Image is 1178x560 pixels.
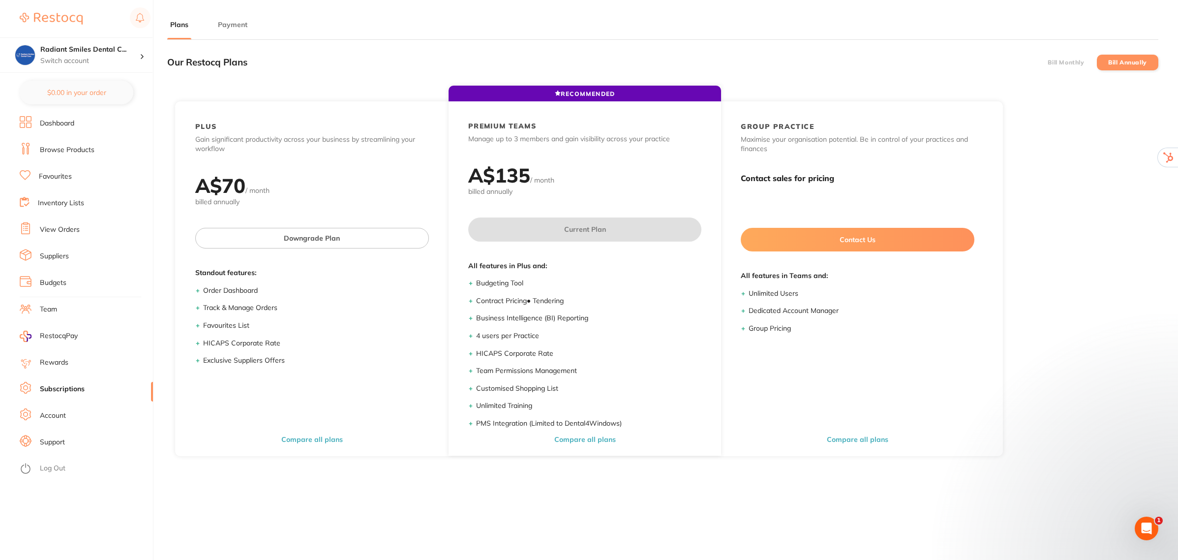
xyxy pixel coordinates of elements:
h3: Contact sales for pricing [741,174,974,183]
a: Budgets [40,278,66,288]
span: billed annually [468,187,702,197]
li: Order Dashboard [203,286,429,296]
a: Subscriptions [40,384,85,394]
img: RestocqPay [20,331,31,342]
li: Dedicated Account Manager [749,306,974,316]
li: Unlimited Training [476,401,702,411]
span: RECOMMENDED [555,90,615,97]
p: Maximise your organisation potential. Be in control of your practices and finances [741,135,974,154]
h2: A$ 135 [468,163,530,187]
a: Restocq Logo [20,7,83,30]
img: Restocq Logo [20,13,83,25]
li: Budgeting Tool [476,279,702,288]
p: Gain significant productivity across your business by streamlining your workflow [195,135,429,154]
a: Team [40,305,57,314]
span: / month [245,186,270,195]
h4: Radiant Smiles Dental Care - Albany [40,45,140,55]
h3: Our Restocq Plans [167,57,247,68]
li: Team Permissions Management [476,366,702,376]
button: Contact Us [741,228,974,251]
a: Browse Products [40,145,94,155]
span: All features in Teams and: [741,271,974,281]
button: Log Out [20,461,150,477]
li: HICAPS Corporate Rate [203,339,429,348]
p: Switch account [40,56,140,66]
button: Downgrade Plan [195,228,429,249]
button: Plans [167,20,191,30]
li: Group Pricing [749,324,974,334]
li: 4 users per Practice [476,331,702,341]
button: Current Plan [468,218,702,241]
a: Account [40,411,66,421]
li: PMS Integration (Limited to Dental4Windows) [476,419,702,429]
button: Compare all plans [278,435,346,444]
a: Suppliers [40,251,69,261]
h2: PREMIUM TEAMS [468,122,536,130]
a: Log Out [40,464,65,473]
a: Favourites [39,172,72,182]
span: / month [530,176,554,185]
li: HICAPS Corporate Rate [476,349,702,359]
a: View Orders [40,225,80,235]
a: Rewards [40,358,68,368]
span: 1 [1155,517,1163,525]
label: Bill Monthly [1048,59,1084,66]
li: Customised Shopping List [476,384,702,394]
p: Manage up to 3 members and gain visibility across your practice [468,134,702,144]
a: Inventory Lists [38,198,84,208]
a: Support [40,437,65,447]
label: Bill Annually [1108,59,1147,66]
h2: PLUS [195,122,217,131]
a: Dashboard [40,119,74,128]
span: RestocqPay [40,331,78,341]
iframe: Intercom notifications message [981,455,1178,533]
li: Track & Manage Orders [203,303,429,313]
img: Radiant Smiles Dental Care - Albany [15,45,35,65]
button: Payment [215,20,250,30]
li: Unlimited Users [749,289,974,299]
h2: GROUP PRACTICE [741,122,814,131]
span: All features in Plus and: [468,261,702,271]
li: Contract Pricing ● Tendering [476,296,702,306]
button: $0.00 in your order [20,81,133,104]
li: Business Intelligence (BI) Reporting [476,313,702,323]
h2: A$ 70 [195,173,245,198]
a: RestocqPay [20,331,78,342]
button: Compare all plans [824,435,891,444]
button: Compare all plans [551,435,619,444]
li: Exclusive Suppliers Offers [203,356,429,366]
span: Standout features: [195,268,429,278]
li: Favourites List [203,321,429,331]
span: billed annually [195,197,429,207]
iframe: Intercom live chat [1135,517,1158,540]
